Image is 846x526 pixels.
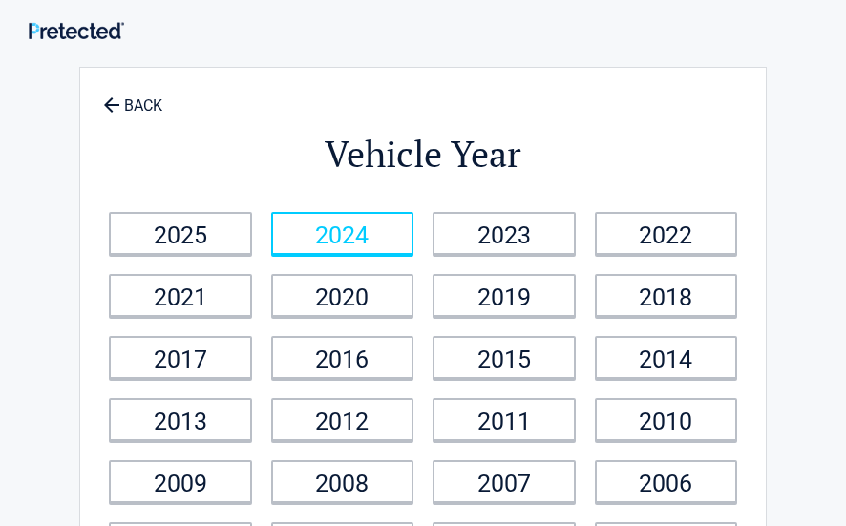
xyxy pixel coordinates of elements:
[433,274,576,317] a: 2019
[595,212,738,255] a: 2022
[271,460,414,503] a: 2008
[271,274,414,317] a: 2020
[109,398,252,441] a: 2013
[109,274,252,317] a: 2021
[99,80,166,114] a: BACK
[595,460,738,503] a: 2006
[433,398,576,441] a: 2011
[271,336,414,379] a: 2016
[109,212,252,255] a: 2025
[109,460,252,503] a: 2009
[433,460,576,503] a: 2007
[271,212,414,255] a: 2024
[99,130,747,179] h2: Vehicle Year
[595,336,738,379] a: 2014
[433,336,576,379] a: 2015
[29,22,124,39] img: Main Logo
[595,398,738,441] a: 2010
[109,336,252,379] a: 2017
[271,398,414,441] a: 2012
[595,274,738,317] a: 2018
[433,212,576,255] a: 2023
